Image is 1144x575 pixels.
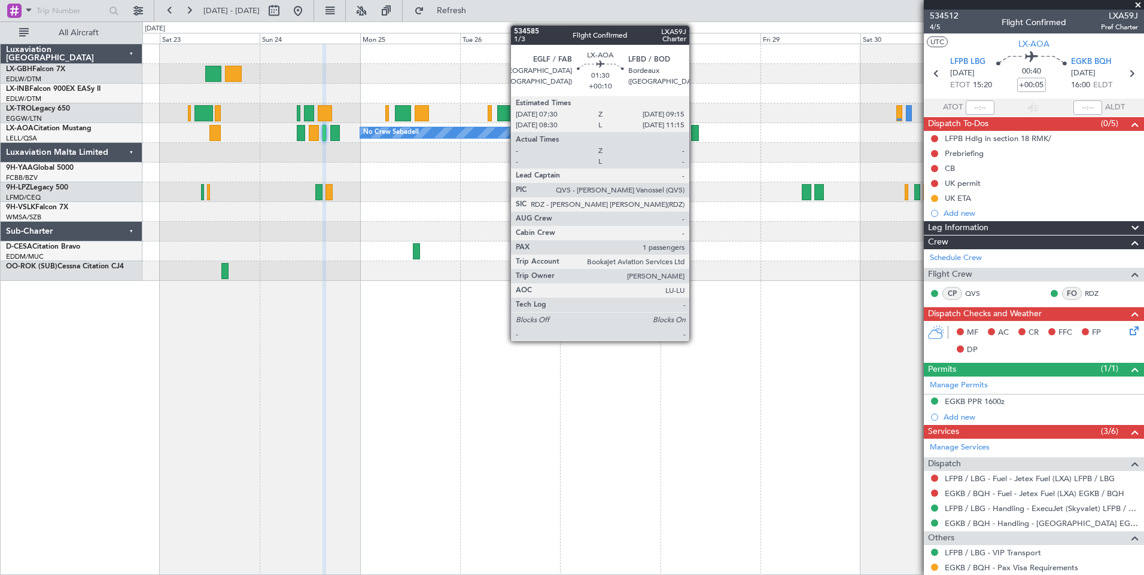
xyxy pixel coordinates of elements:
[945,503,1138,513] a: LFPB / LBG - Handling - ExecuJet (Skyvalet) LFPB / LBG
[1058,327,1072,339] span: FFC
[943,102,963,114] span: ATOT
[6,243,32,250] span: D-CESA
[1085,288,1112,299] a: RDZ
[6,263,57,270] span: OO-ROK (SUB)
[928,117,988,131] span: Dispatch To-Dos
[950,56,985,68] span: LFPB LBG
[160,33,260,44] div: Sat 23
[967,344,978,356] span: DP
[6,263,124,270] a: OO-ROK (SUB)Cessna Citation CJ4
[6,85,29,93] span: LX-INB
[6,243,80,250] a: D-CESACitation Bravo
[203,5,260,16] span: [DATE] - [DATE]
[409,1,480,20] button: Refresh
[965,288,992,299] a: QVS
[13,23,130,42] button: All Aircraft
[6,66,32,73] span: LX-GBH
[145,24,165,34] div: [DATE]
[945,473,1115,484] a: LFPB / LBG - Fuel - Jetex Fuel (LXA) LFPB / LBG
[6,193,41,202] a: LFMD/CEQ
[928,307,1042,321] span: Dispatch Checks and Weather
[1071,56,1112,68] span: EGKB BQH
[945,178,981,188] div: UK permit
[1022,66,1041,78] span: 00:40
[942,287,962,300] div: CP
[6,204,68,211] a: 9H-VSLKFalcon 7X
[928,363,956,377] span: Permits
[950,79,970,91] span: ETOT
[927,36,948,47] button: UTC
[6,85,101,93] a: LX-INBFalcon 900EX EASy II
[945,193,971,203] div: UK ETA
[1101,10,1138,22] span: LXA59J
[945,548,1041,558] a: LFPB / LBG - VIP Transport
[944,412,1138,422] div: Add new
[6,213,41,222] a: WMSA/SZB
[1093,79,1112,91] span: ELDT
[6,204,35,211] span: 9H-VSLK
[945,488,1124,498] a: EGKB / BQH - Fuel - Jetex Fuel (LXA) EGKB / BQH
[360,33,460,44] div: Mon 25
[1101,425,1118,438] span: (3/6)
[1029,327,1039,339] span: CR
[6,184,68,191] a: 9H-LPZLegacy 500
[6,75,41,84] a: EDLW/DTM
[363,124,419,142] div: No Crew Sabadell
[6,252,44,261] a: EDDM/MUC
[930,380,988,392] a: Manage Permits
[930,252,982,264] a: Schedule Crew
[945,163,955,173] div: CB
[860,33,960,44] div: Sat 30
[928,221,988,235] span: Leg Information
[945,396,1005,406] div: EGKB PPR 1600z
[1018,38,1049,50] span: LX-AOA
[1071,79,1090,91] span: 16:00
[966,100,994,115] input: --:--
[1101,117,1118,130] span: (0/5)
[6,164,74,172] a: 9H-YAAGlobal 5000
[31,29,126,37] span: All Aircraft
[1002,16,1066,29] div: Flight Confirmed
[973,79,992,91] span: 15:20
[560,33,660,44] div: Wed 27
[930,10,959,22] span: 534512
[538,183,565,201] div: No Crew
[6,105,70,112] a: LX-TROLegacy 650
[945,133,1051,143] div: LFPB Hdlg in section 18 RMK/
[6,114,42,123] a: EGGW/LTN
[944,208,1138,218] div: Add new
[928,457,961,471] span: Dispatch
[1071,68,1096,79] span: [DATE]
[1105,102,1125,114] span: ALDT
[6,184,30,191] span: 9H-LPZ
[6,134,37,143] a: LELL/QSA
[6,125,34,132] span: LX-AOA
[1062,287,1082,300] div: FO
[945,148,984,158] div: Prebriefing
[928,268,972,282] span: Flight Crew
[36,2,105,20] input: Trip Number
[661,33,760,44] div: Thu 28
[928,425,959,439] span: Services
[945,518,1138,528] a: EGKB / BQH - Handling - [GEOGRAPHIC_DATA] EGKB / [GEOGRAPHIC_DATA]
[928,531,954,545] span: Others
[967,327,978,339] span: MF
[6,173,38,182] a: FCBB/BZV
[930,22,959,32] span: 4/5
[1092,327,1101,339] span: FP
[1101,22,1138,32] span: Pref Charter
[6,94,41,103] a: EDLW/DTM
[260,33,360,44] div: Sun 24
[1101,362,1118,375] span: (1/1)
[427,7,477,15] span: Refresh
[6,125,92,132] a: LX-AOACitation Mustang
[945,562,1078,573] a: EGKB / BQH - Pax Visa Requirements
[928,235,948,249] span: Crew
[460,33,560,44] div: Tue 26
[930,442,990,454] a: Manage Services
[760,33,860,44] div: Fri 29
[998,327,1009,339] span: AC
[6,164,33,172] span: 9H-YAA
[6,105,32,112] span: LX-TRO
[6,66,65,73] a: LX-GBHFalcon 7X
